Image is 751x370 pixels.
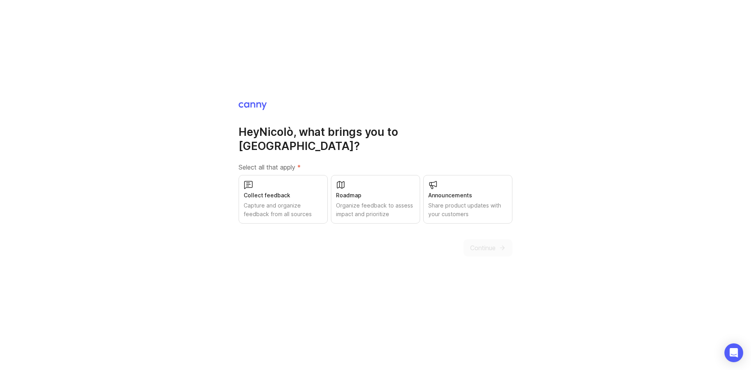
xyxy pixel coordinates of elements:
[724,343,743,362] div: Open Intercom Messenger
[244,191,323,200] div: Collect feedback
[336,191,415,200] div: Roadmap
[423,175,512,224] button: AnnouncementsShare product updates with your customers
[239,125,512,153] h1: Hey Nicolò , what brings you to [GEOGRAPHIC_DATA]?
[331,175,420,224] button: RoadmapOrganize feedback to assess impact and prioritize
[428,191,507,200] div: Announcements
[428,201,507,218] div: Share product updates with your customers
[239,162,512,172] label: Select all that apply
[239,175,328,224] button: Collect feedbackCapture and organize feedback from all sources
[336,201,415,218] div: Organize feedback to assess impact and prioritize
[239,102,267,110] img: Canny Home
[244,201,323,218] div: Capture and organize feedback from all sources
